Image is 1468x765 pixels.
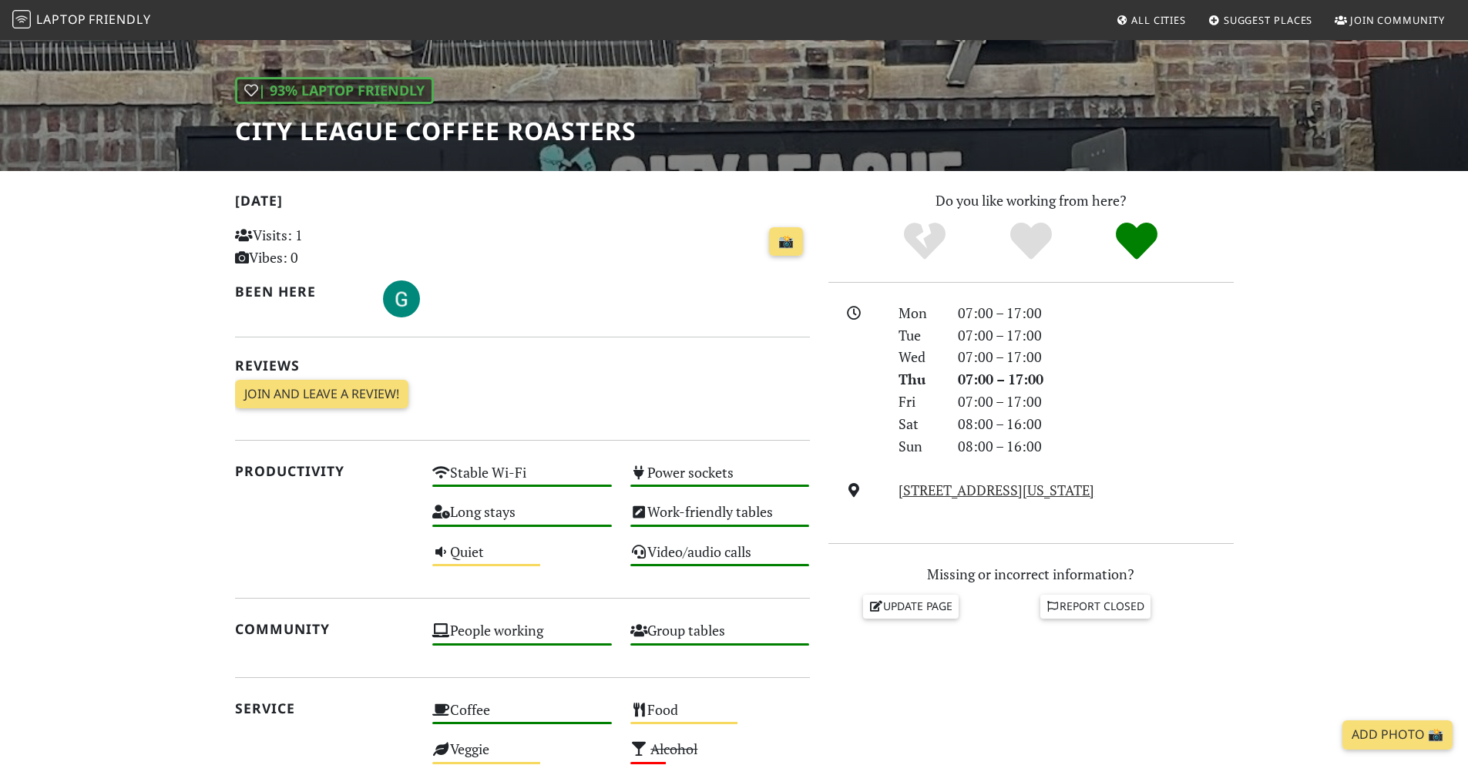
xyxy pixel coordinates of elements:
a: 📸 [769,227,803,257]
a: Join Community [1329,6,1451,34]
div: | 93% Laptop Friendly [235,77,434,104]
div: 08:00 – 16:00 [949,435,1243,458]
div: Thu [889,368,948,391]
div: Fri [889,391,948,413]
div: 07:00 – 17:00 [949,324,1243,347]
span: Join Community [1350,13,1445,27]
s: Alcohol [650,740,697,758]
div: Power sockets [621,460,819,499]
span: Suggest Places [1224,13,1313,27]
span: Friendly [89,11,150,28]
h2: [DATE] [235,193,810,215]
div: Definitely! [1083,220,1190,263]
p: Visits: 1 Vibes: 0 [235,224,415,269]
img: LaptopFriendly [12,10,31,29]
h2: Service [235,700,415,716]
div: Sat [889,413,948,435]
p: Missing or incorrect information? [828,563,1234,585]
span: All Cities [1131,13,1186,27]
a: Report closed [1040,595,1151,618]
span: Laptop [36,11,86,28]
div: 07:00 – 17:00 [949,346,1243,368]
div: Yes [978,220,1084,263]
div: Video/audio calls [621,539,819,579]
div: Mon [889,302,948,324]
div: Work-friendly tables [621,499,819,539]
div: No [872,220,978,263]
a: LaptopFriendly LaptopFriendly [12,7,151,34]
a: Add Photo 📸 [1342,720,1453,750]
p: Do you like working from here? [828,190,1234,212]
div: Wed [889,346,948,368]
div: Quiet [423,539,621,579]
div: 07:00 – 17:00 [949,391,1243,413]
div: Food [621,697,819,736]
h1: City League Coffee Roasters [235,116,637,146]
div: People working [423,618,621,657]
a: Update page [863,595,959,618]
div: Stable Wi-Fi [423,460,621,499]
a: [STREET_ADDRESS][US_STATE] [899,481,1094,499]
a: Suggest Places [1202,6,1319,34]
img: 5658-glorianne.jpg [383,280,420,317]
h2: Been here [235,284,365,300]
div: Group tables [621,618,819,657]
h2: Community [235,621,415,637]
span: Glorianne [383,288,420,307]
a: All Cities [1110,6,1192,34]
a: Join and leave a review! [235,380,408,409]
h2: Productivity [235,463,415,479]
div: Long stays [423,499,621,539]
div: Coffee [423,697,621,736]
div: Tue [889,324,948,347]
div: 07:00 – 17:00 [949,368,1243,391]
div: 08:00 – 16:00 [949,413,1243,435]
h2: Reviews [235,357,810,374]
div: Sun [889,435,948,458]
div: 07:00 – 17:00 [949,302,1243,324]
